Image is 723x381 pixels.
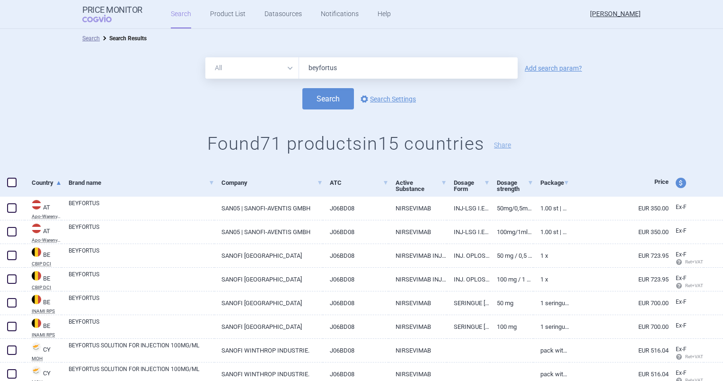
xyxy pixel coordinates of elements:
button: Search [302,88,354,109]
a: J06BD08 [323,197,388,220]
span: Ex-factory price [676,322,687,329]
span: Ex-factory price [676,346,687,353]
a: 100 mg [490,315,533,338]
a: Search [82,35,100,42]
a: 1.00 ST | Stück [533,197,569,220]
a: NIRSEVIMAB INJECTIE 50 MG / 0,5 ML [388,244,446,267]
a: 1.00 ST | Stück [533,220,569,244]
abbr: CBIP DCI — Belgian Center for Pharmacotherapeutic Information (CBIP) [32,285,62,290]
a: SERINGUE [DEMOGRAPHIC_DATA] [447,291,490,315]
span: Price [654,178,669,185]
a: 100 mg / 1 ml [490,268,533,291]
li: Search [82,34,100,43]
a: BEYFORTUS [69,270,214,287]
a: NIRSEVIMAB [388,291,446,315]
a: NIRSEVIMAB INJECTIE 100 MG / 1 ML [388,268,446,291]
a: INJ. OPLOSS. I.M. [VOORGEV. SPUIT] [447,268,490,291]
a: SANOFI [GEOGRAPHIC_DATA] [214,291,323,315]
a: EUR 723.95 [569,268,669,291]
a: J06BD08 [323,339,388,362]
a: 1 seringue préremplie 1 mL solution injectable, 100 mg/mL [533,315,569,338]
a: BEBEINAMI RPS [25,294,62,314]
a: INJ. OPLOSS. I.M. [VOORGEV. SPUIT] [447,244,490,267]
a: Ex-F Ret+VAT calc [669,343,704,364]
a: Dosage strength [497,171,533,200]
img: Belgium [32,295,41,304]
a: SANOFI [GEOGRAPHIC_DATA] [214,244,323,267]
a: Country [32,171,62,194]
span: Ex-factory price [676,299,687,305]
a: SANOFI [GEOGRAPHIC_DATA] [214,315,323,338]
a: BEBEINAMI RPS [25,317,62,337]
a: Brand name [69,171,214,194]
a: Price MonitorCOGVIO [82,5,142,23]
a: EUR 723.95 [569,244,669,267]
a: PACK WITH 1 PRE-FILLED SYRINGE WITH 2 NEEDLES [533,339,569,362]
a: INJ-LSG I.E.FERTIGSPRITZE [447,220,490,244]
a: BEYFORTUS [69,199,214,216]
a: Ex-F [669,200,704,215]
button: Share [494,142,511,148]
a: ATATApo-Warenv.III [25,199,62,219]
a: EUR 700.00 [569,291,669,315]
a: NIRSEVIMAB [388,197,446,220]
a: 50 mg / 0,5 ml [490,244,533,267]
a: BEYFORTUS [69,317,214,335]
a: 1 x [533,244,569,267]
a: J06BD08 [323,291,388,315]
a: J06BD08 [323,268,388,291]
a: SERINGUE [DEMOGRAPHIC_DATA] [447,315,490,338]
a: SAN05 | SANOFI-AVENTIS GMBH [214,220,323,244]
span: Ex-factory price [676,275,687,281]
a: EUR 350.00 [569,197,669,220]
a: SAN05 | SANOFI-AVENTIS GMBH [214,197,323,220]
a: BEYFORTUS [69,223,214,240]
a: EUR 700.00 [569,315,669,338]
abbr: Apo-Warenv.III — Apothekerverlag Warenverzeichnis. Online database developed by the Österreichisc... [32,238,62,243]
img: Belgium [32,247,41,257]
li: Search Results [100,34,147,43]
a: J06BD08 [323,315,388,338]
img: Cyprus [32,366,41,375]
a: SANOFI WINTHROP INDUSTRIE. [214,339,323,362]
img: Austria [32,224,41,233]
img: Cyprus [32,342,41,352]
abbr: MOH — Pharmaceutical Price List published by the Ministry of Health, Cyprus. [32,356,62,361]
a: EUR 350.00 [569,220,669,244]
strong: Price Monitor [82,5,142,15]
a: J06BD08 [323,220,388,244]
abbr: INAMI RPS — National Institute for Health Disability Insurance, Belgium. Programme web - Médicame... [32,309,62,314]
a: Ex-F Ret+VAT calc [669,272,704,293]
a: NIRSEVIMAB [388,220,446,244]
a: Ex-F [669,224,704,238]
a: BEYFORTUS SOLUTION FOR INJECTION 100MG/ML [69,341,214,358]
abbr: CBIP DCI — Belgian Center for Pharmacotherapeutic Information (CBIP) [32,262,62,266]
a: Company [221,171,323,194]
a: Package [540,171,569,194]
span: Ret+VAT calc [676,283,712,288]
span: Ex-factory price [676,370,687,376]
a: CYCYMOH [25,341,62,361]
span: COGVIO [82,15,125,22]
a: BEYFORTUS [69,246,214,263]
a: NIRSEVIMAB [388,315,446,338]
a: Active Substance [396,171,446,200]
a: ATATApo-Warenv.III [25,223,62,243]
a: 50 mg [490,291,533,315]
a: SANOFI [GEOGRAPHIC_DATA] [214,268,323,291]
a: Dosage Form [454,171,490,200]
a: EUR 516.04 [569,339,669,362]
a: 1 seringue préremplie 0,5 mL solution injectable, 100 mg/mL [533,291,569,315]
span: Ex-factory price [676,251,687,258]
a: BEYFORTUS [69,294,214,311]
span: Ret+VAT calc [676,354,712,359]
abbr: INAMI RPS — National Institute for Health Disability Insurance, Belgium. Programme web - Médicame... [32,333,62,337]
a: Search Settings [359,93,416,105]
a: 100MG/1ML OHNE KANUELE [490,220,533,244]
a: Ex-F Ret+VAT calc [669,248,704,270]
a: NIRSEVIMAB [388,339,446,362]
a: 50MG/0,5ML OHNE KANUELE [490,197,533,220]
a: INJ-LSG I.E.FERTIGSPRITZE [447,197,490,220]
a: BEBECBIP DCI [25,246,62,266]
a: ATC [330,171,388,194]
